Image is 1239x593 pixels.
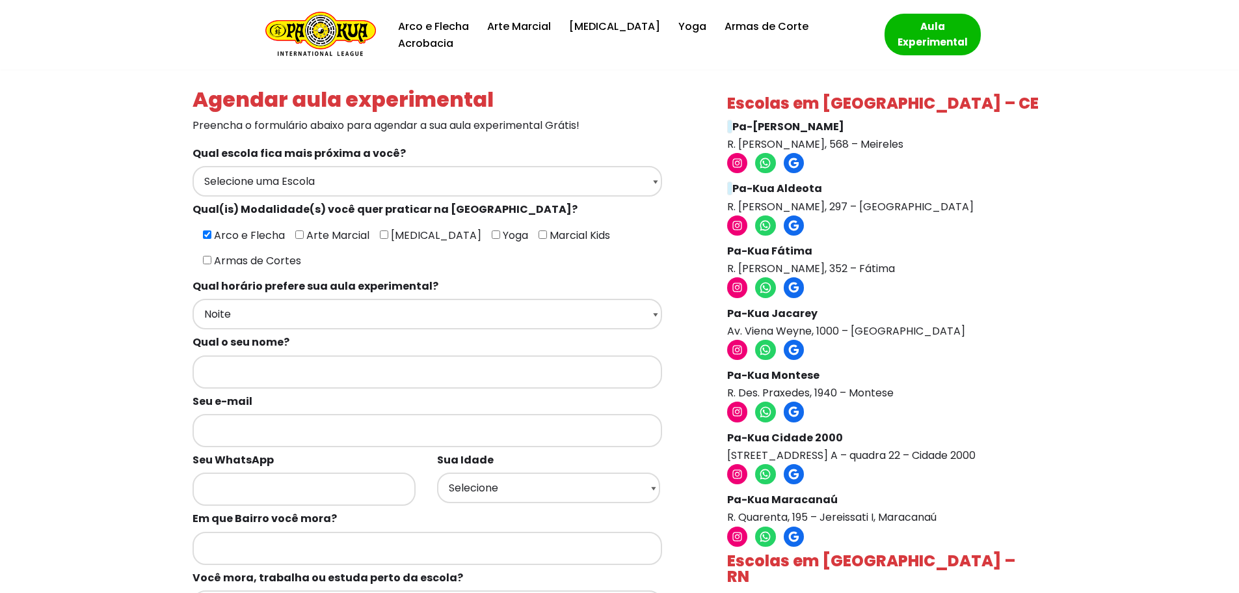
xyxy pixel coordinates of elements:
span: Arco e Flecha [211,228,285,243]
b: Qual escola fica mais próxima a você? [193,146,406,161]
div: Menu primário [395,18,865,52]
strong: Pa-Kua Montese [727,368,819,383]
p: Preencha o formulário abaixo para agendar a sua aula experimental Grátis! [193,117,687,134]
h4: Escolas em [GEOGRAPHIC_DATA] – CE [727,96,1040,111]
h4: Escolas em [GEOGRAPHIC_DATA] – RN [727,553,1040,585]
a: [MEDICAL_DATA] [569,18,660,35]
p: R. [PERSON_NAME], 568 – Meireles [727,118,1040,153]
span: [MEDICAL_DATA] [388,228,481,243]
span: Arte Marcial [304,228,369,243]
a: Aula Experimental [885,14,981,55]
a: Armas de Corte [725,18,808,35]
a: Arte Marcial [487,18,551,35]
p: Av. Viena Weyne, 1000 – [GEOGRAPHIC_DATA] [727,305,1040,340]
p: R. [PERSON_NAME], 297 – [GEOGRAPHIC_DATA] [727,180,1040,215]
strong: Pa-Kua Maracanaú [727,492,838,507]
strong: Pa-[PERSON_NAME] [732,119,844,134]
input: [MEDICAL_DATA] [380,230,388,239]
input: Armas de Cortes [203,256,211,264]
h4: Agendar aula experimental [193,89,687,110]
input: Yoga [492,230,500,239]
a: Escola de Conhecimentos Orientais Pa-Kua Uma escola para toda família [259,12,376,58]
input: Arco e Flecha [203,230,211,239]
span: Marcial Kids [547,228,610,243]
strong: Pa-Kua Fátima [727,243,812,258]
span: Armas de Cortes [211,253,301,268]
p: R. [PERSON_NAME], 352 – Fátima [727,242,1040,277]
strong: Pa-Kua Aldeota [732,181,822,196]
b: Seu e-mail [193,394,252,409]
b: Sua Idade [437,452,494,467]
input: Marcial Kids [539,230,547,239]
p: R. Quarenta, 195 – Jereissati I, Maracanaú [727,491,1040,526]
b: Seu WhatsApp [193,452,274,467]
strong: Pa-Kua Cidade 2000 [727,430,843,445]
b: Qual o seu nome? [193,335,289,350]
b: Qual(is) Modalidade(s) você quer praticar na [GEOGRAPHIC_DATA]? [193,202,578,217]
b: Qual horário prefere sua aula experimental? [193,279,438,294]
span: Yoga [500,228,528,243]
a: Yoga [678,18,706,35]
a: Acrobacia [398,34,453,52]
strong: Pa-Kua Jacarey [727,306,818,321]
p: R. Des. Praxedes, 1940 – Montese [727,366,1040,402]
b: Você mora, trabalha ou estuda perto da escola? [193,570,463,585]
a: Arco e Flecha [398,18,469,35]
b: Em que Bairro você mora? [193,511,337,526]
input: Arte Marcial [295,230,304,239]
p: [STREET_ADDRESS] A – quadra 22 – Cidade 2000 [727,429,1040,464]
